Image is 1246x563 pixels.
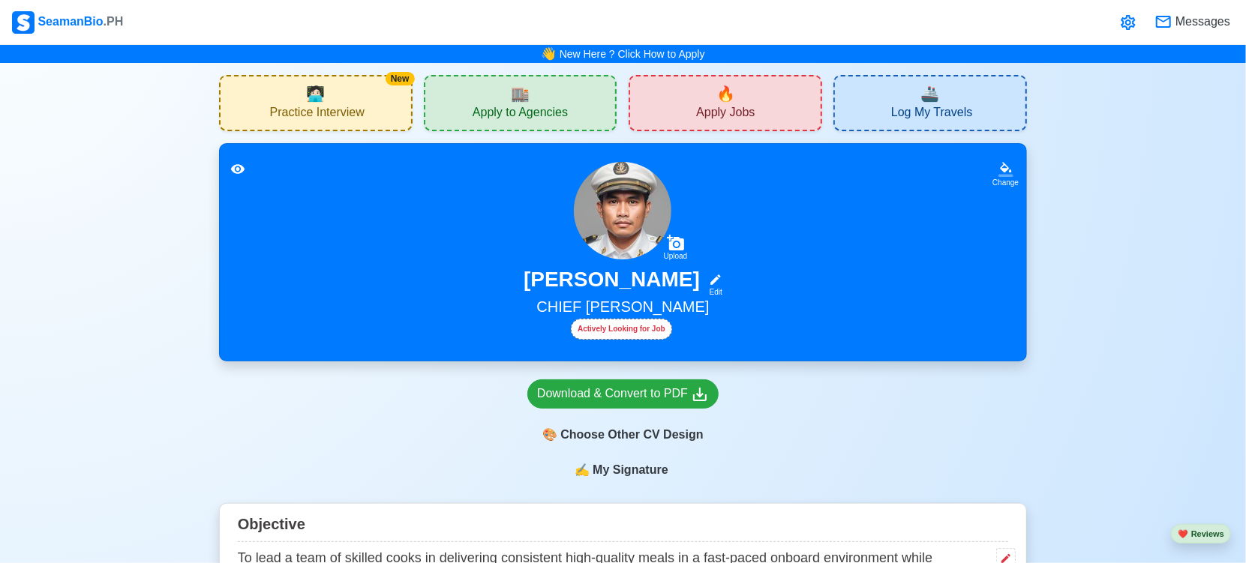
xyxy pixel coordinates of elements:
span: sign [575,461,590,479]
div: Actively Looking for Job [571,319,672,340]
div: Objective [238,510,1008,542]
span: .PH [104,15,124,28]
a: New Here ? Click How to Apply [560,48,705,60]
span: Apply to Agencies [473,105,568,124]
span: new [716,82,735,105]
img: Logo [12,11,35,34]
span: agencies [511,82,530,105]
span: Log My Travels [891,105,972,124]
span: interview [306,82,325,105]
h3: [PERSON_NAME] [524,267,700,298]
div: Choose Other CV Design [527,421,719,449]
a: Download & Convert to PDF [527,379,719,409]
span: heart [1178,529,1188,538]
span: paint [542,426,557,444]
div: New [386,72,415,85]
div: Edit [703,286,722,298]
div: SeamanBio [12,11,123,34]
span: bell [537,42,560,65]
span: Apply Jobs [696,105,755,124]
span: Messages [1172,13,1230,31]
div: Upload [664,252,688,261]
span: My Signature [590,461,671,479]
div: Download & Convert to PDF [537,385,709,403]
button: heartReviews [1171,524,1231,544]
h5: CHIEF [PERSON_NAME] [238,298,1008,319]
span: Practice Interview [270,105,365,124]
div: Change [992,177,1019,188]
span: travel [921,82,940,105]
